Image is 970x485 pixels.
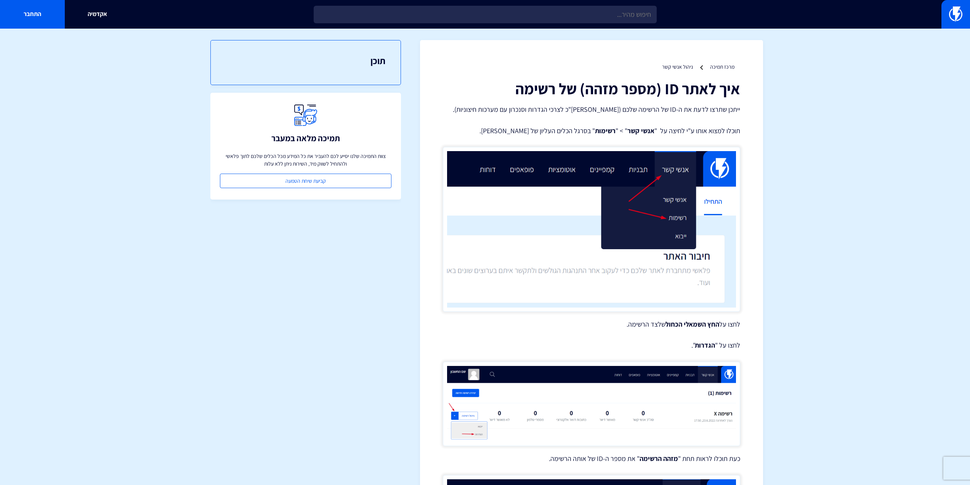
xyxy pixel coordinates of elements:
[627,126,654,135] strong: אנשי קשר
[226,56,385,66] h3: תוכן
[443,126,740,136] p: תוכלו למצוא אותו ע"י לחיצה על " " > " " בסרגל הכלים העליון של [PERSON_NAME].
[443,80,740,97] h1: איך לאתר ID (מספר מזהה) של רשימה
[695,341,715,350] strong: הגדרות
[595,126,616,135] strong: רשימות
[710,63,734,70] a: מרכז תמיכה
[443,454,740,464] p: כעת תוכלו לראות תחת " " את מספר ה-ID של אותה הרשימה.
[443,340,740,350] p: לחצו על " ".
[443,319,740,329] p: לחצו על שלצד הרשימה.
[314,6,657,23] input: חיפוש מהיר...
[640,454,678,463] strong: מזהה הרשימה
[220,174,391,188] a: קביעת שיחת הטמעה
[662,63,693,70] a: ניהול אנשי קשר
[665,320,719,329] strong: החץ השמאלי הכחול
[271,134,340,143] h3: תמיכה מלאה במעבר
[220,152,391,168] p: צוות התמיכה שלנו יסייע לכם להעביר את כל המידע מכל הכלים שלכם לתוך פלאשי ולהתחיל לשווק מיד, השירות...
[443,105,740,114] p: ייתכן שתרצו לדעת את ה-ID של הרשימה שלכם ([PERSON_NAME]"כ לצרכי הגדרות וסנכרון עם מערכות חיצוניות).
